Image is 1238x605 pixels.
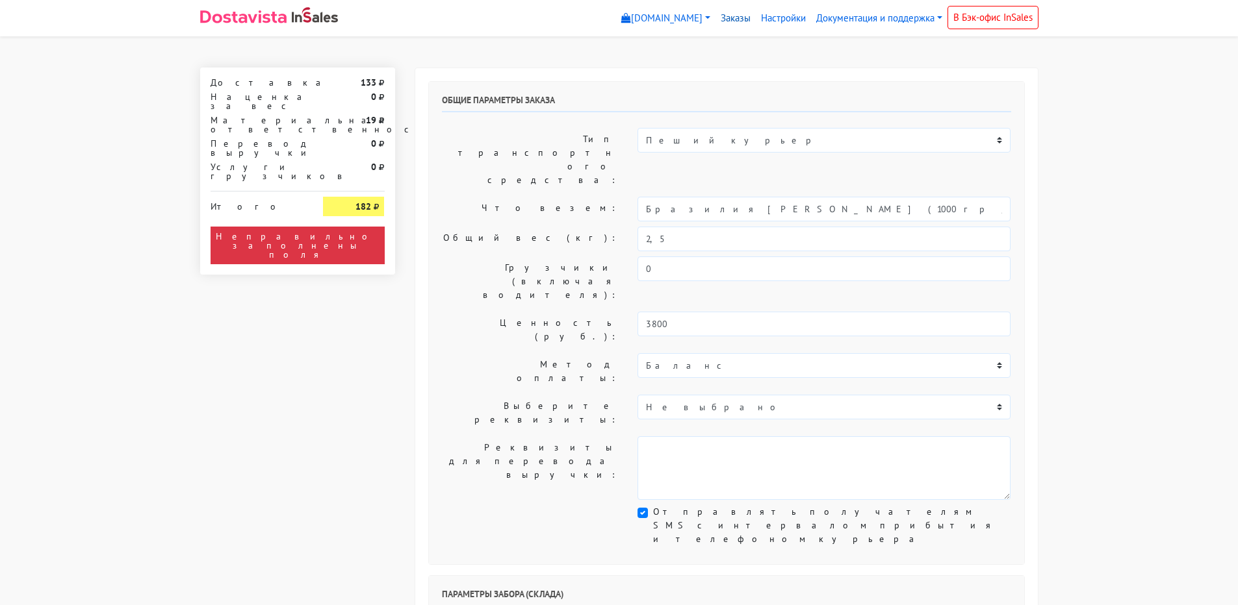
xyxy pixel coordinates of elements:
a: [DOMAIN_NAME] [616,6,716,31]
div: Перевод выручки [201,139,314,157]
label: Ценность (руб.): [432,312,628,348]
strong: 0 [371,161,376,173]
label: Общий вес (кг): [432,227,628,251]
label: Реквизиты для перевода выручки: [432,436,628,500]
strong: 133 [361,77,376,88]
h6: Общие параметры заказа [442,95,1011,112]
img: InSales [292,7,339,23]
a: Заказы [716,6,756,31]
label: Что везем: [432,197,628,221]
strong: 182 [355,201,371,212]
label: Метод оплаты: [432,353,628,389]
label: Отправлять получателям SMS с интервалом прибытия и телефоном курьера [653,505,1011,546]
div: Доставка [201,78,314,87]
strong: 19 [366,114,376,126]
img: Dostavista - срочная курьерская служба доставки [200,10,287,23]
label: Тип транспортного средства: [432,128,628,191]
label: Грузчики (включая водителя): [432,256,628,306]
div: Материальная ответственность [201,116,314,134]
a: В Бэк-офис InSales [948,6,1038,29]
a: Документация и поддержка [811,6,948,31]
a: Настройки [756,6,811,31]
div: Неправильно заполнены поля [211,227,385,264]
div: Услуги грузчиков [201,162,314,180]
div: Наценка за вес [201,92,314,110]
div: Итого [211,197,304,211]
strong: 0 [371,138,376,149]
strong: 0 [371,91,376,103]
label: Выберите реквизиты: [432,395,628,431]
